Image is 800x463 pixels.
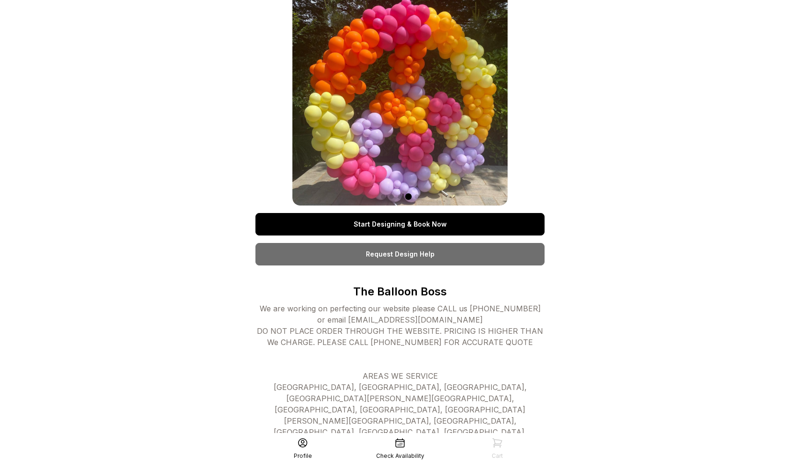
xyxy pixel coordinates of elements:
[294,452,312,460] div: Profile
[255,243,545,265] a: Request Design Help
[255,284,545,299] p: The Balloon Boss
[255,213,545,235] a: Start Designing & Book Now
[492,452,503,460] div: Cart
[376,452,424,460] div: Check Availability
